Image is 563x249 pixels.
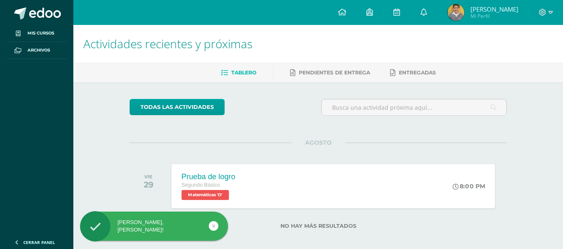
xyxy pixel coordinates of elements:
span: Pendientes de entrega [299,69,370,76]
span: Mis cursos [28,30,54,37]
a: Tablero [221,66,256,79]
div: 29 [144,180,153,190]
span: Cerrar panel [23,239,55,245]
a: Pendientes de entrega [290,66,370,79]
input: Busca una actividad próxima aquí... [322,99,506,116]
a: Entregadas [390,66,436,79]
span: Actividades recientes y próximas [83,36,253,52]
span: Segundo Básico [182,182,220,188]
a: Archivos [7,42,67,59]
span: AGOSTO [292,139,345,146]
span: [PERSON_NAME] [470,5,518,13]
span: Tablero [231,69,256,76]
span: Matemáticas 'D' [182,190,229,200]
div: Prueba de logro [182,172,235,181]
span: Archivos [28,47,50,54]
div: VIE [144,174,153,180]
a: Mis cursos [7,25,67,42]
span: Entregadas [399,69,436,76]
span: Mi Perfil [470,12,518,20]
a: todas las Actividades [130,99,225,115]
div: 8:00 PM [453,182,485,190]
img: 6658efd565f3e63612ddf9fb0e50e572.png [448,4,464,21]
div: [PERSON_NAME], [PERSON_NAME]! [80,219,228,234]
label: No hay más resultados [130,223,507,229]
